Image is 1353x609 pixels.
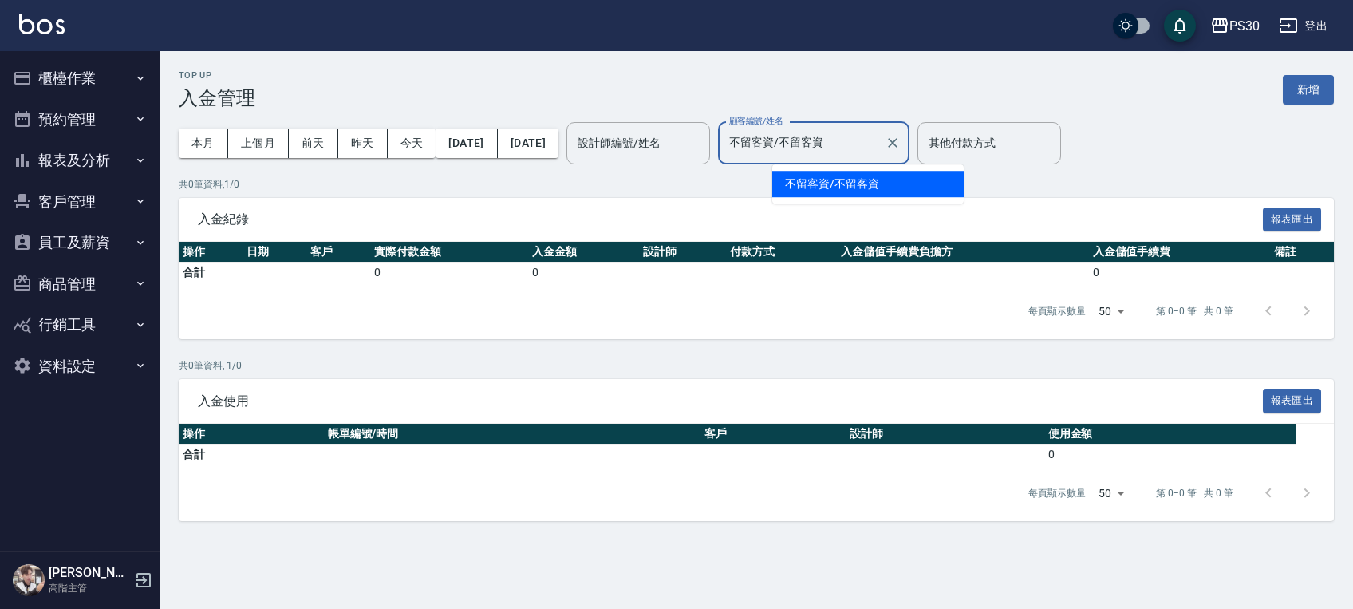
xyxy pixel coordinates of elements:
p: 第 0–0 筆 共 0 筆 [1156,304,1233,318]
a: 報表匯出 [1263,393,1322,408]
th: 客戶 [306,242,370,263]
p: 共 0 筆資料, 1 / 0 [179,358,1334,373]
button: 客戶管理 [6,181,153,223]
th: 設計師 [639,242,726,263]
th: 入金儲值手續費 [1089,242,1270,263]
h2: Top Up [179,70,255,81]
button: 預約管理 [6,99,153,140]
button: 商品管理 [6,263,153,305]
button: 本月 [179,129,228,158]
button: 今天 [388,129,436,158]
span: 入金使用 [198,393,1263,409]
h5: [PERSON_NAME] [49,565,130,581]
button: 上個月 [228,129,289,158]
th: 入金儲值手續費負擔方 [837,242,1089,263]
img: Logo [19,14,65,34]
td: 0 [370,263,528,283]
button: 員工及薪資 [6,222,153,263]
button: Clear [882,132,904,154]
button: [DATE] [498,129,558,158]
label: 顧客編號/姓名 [729,115,783,127]
p: 高階主管 [49,581,130,595]
th: 付款方式 [726,242,837,263]
button: save [1164,10,1196,42]
div: PS30 [1229,16,1260,36]
button: 前天 [289,129,338,158]
th: 使用金額 [1044,424,1296,445]
button: 報表匯出 [1263,389,1322,413]
th: 客戶 [700,424,846,445]
th: 操作 [179,424,324,445]
th: 實際付款金額 [370,242,528,263]
p: 共 0 筆資料, 1 / 0 [179,177,1334,192]
img: Person [13,564,45,596]
p: 每頁顯示數量 [1028,304,1086,318]
button: [DATE] [436,129,497,158]
div: 50 [1092,472,1130,515]
th: 備註 [1270,242,1334,263]
button: 櫃檯作業 [6,57,153,99]
td: 0 [528,263,639,283]
th: 入金金額 [528,242,639,263]
td: 合計 [179,445,324,465]
td: 0 [1089,263,1270,283]
td: 合計 [179,263,306,283]
button: 登出 [1272,11,1334,41]
button: 行銷工具 [6,304,153,346]
th: 日期 [243,242,306,263]
button: 昨天 [338,129,388,158]
div: 50 [1092,290,1130,333]
p: 每頁顯示數量 [1028,486,1086,500]
p: 第 0–0 筆 共 0 筆 [1156,486,1233,500]
a: 報表匯出 [1263,211,1322,226]
button: 報表匯出 [1263,208,1322,232]
td: 0 [1044,445,1296,465]
span: 入金紀錄 [198,212,1263,227]
th: 操作 [179,242,243,263]
th: 帳單編號/時間 [324,424,701,445]
button: 資料設定 [6,346,153,387]
button: PS30 [1204,10,1266,42]
button: 新增 [1283,75,1334,105]
a: 新增 [1283,81,1334,97]
th: 設計師 [846,424,1044,445]
h3: 入金管理 [179,87,255,109]
button: 報表及分析 [6,140,153,181]
span: 不留客資 / 不留客資 [772,171,964,197]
